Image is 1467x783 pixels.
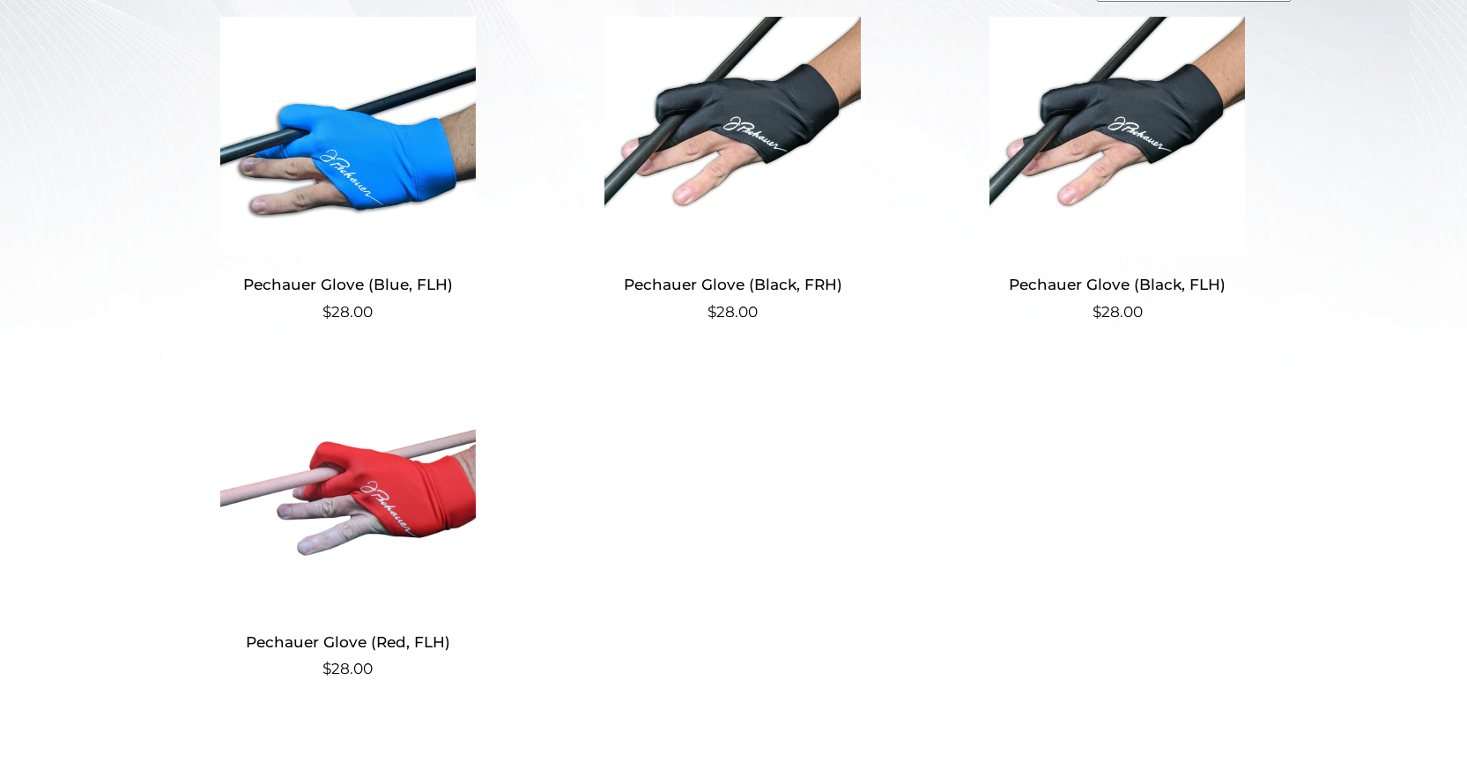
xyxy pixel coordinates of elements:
[561,17,904,324] a: Pechauer Glove (Black, FRH) $28.00
[322,303,331,321] span: $
[946,17,1289,324] a: Pechauer Glove (Black, FLH) $28.00
[177,625,520,658] h2: Pechauer Glove (Red, FLH)
[708,303,716,321] span: $
[322,660,331,677] span: $
[177,17,520,324] a: Pechauer Glove (Blue, FLH) $28.00
[322,303,373,321] bdi: 28.00
[322,660,373,677] bdi: 28.00
[1093,303,1143,321] bdi: 28.00
[561,269,904,301] h2: Pechauer Glove (Black, FRH)
[946,269,1289,301] h2: Pechauer Glove (Black, FLH)
[177,373,520,681] a: Pechauer Glove (Red, FLH) $28.00
[177,373,520,611] img: Pechauer Glove (Red, FLH)
[708,303,758,321] bdi: 28.00
[946,17,1289,255] img: Pechauer Glove (Black, FLH)
[1093,303,1101,321] span: $
[177,17,520,255] img: Pechauer Glove (Blue, FLH)
[561,17,904,255] img: Pechauer Glove (Black, FRH)
[177,269,520,301] h2: Pechauer Glove (Blue, FLH)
